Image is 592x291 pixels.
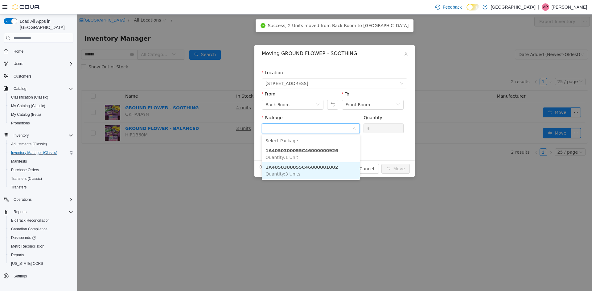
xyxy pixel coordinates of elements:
[11,185,27,190] span: Transfers
[11,196,34,203] button: Operations
[188,110,275,119] input: Package
[269,86,293,95] div: Front Room
[9,158,73,165] span: Manifests
[11,132,73,139] span: Inventory
[11,47,73,55] span: Home
[491,3,536,11] p: [GEOGRAPHIC_DATA]
[6,148,76,157] button: Inventory Manager (Classic)
[9,140,49,148] a: Adjustments (Classic)
[14,86,26,91] span: Catalog
[11,60,26,67] button: Users
[275,112,279,116] i: icon: down
[9,251,27,259] a: Reports
[9,243,73,250] span: Metrc Reconciliation
[9,140,73,148] span: Adjustments (Classic)
[6,216,76,225] button: BioTrack Reconciliation
[9,166,42,174] a: Purchase Orders
[467,4,479,10] input: Dark Mode
[188,157,223,162] span: Quantity : 3 Units
[9,243,47,250] a: Metrc Reconciliation
[14,274,27,279] span: Settings
[188,134,261,139] strong: 1A4050300055C46000000926
[11,85,73,92] span: Catalog
[11,159,27,164] span: Manifests
[1,131,76,140] button: Inventory
[265,77,272,82] label: To
[323,67,327,71] i: icon: down
[11,272,73,280] span: Settings
[183,9,188,14] i: icon: check-circle
[11,150,57,155] span: Inventory Manager (Classic)
[185,121,283,131] li: Select Package
[11,132,31,139] button: Inventory
[1,195,76,204] button: Operations
[9,119,73,127] span: Promotions
[9,158,29,165] a: Manifests
[6,140,76,148] button: Adjustments (Classic)
[9,260,73,267] span: Washington CCRS
[9,149,73,156] span: Inventory Manager (Classic)
[9,260,46,267] a: [US_STATE] CCRS
[11,176,42,181] span: Transfers (Classic)
[11,227,47,232] span: Canadian Compliance
[11,95,48,100] span: Classification (Classic)
[188,140,221,145] span: Quantity : 1 Unit
[14,197,32,202] span: Operations
[443,4,462,10] span: Feedback
[9,175,44,182] a: Transfers (Classic)
[11,60,73,67] span: Users
[320,31,338,48] button: Close
[185,77,198,82] label: From
[185,148,283,164] li: 1A4050300055C46000001002
[1,46,76,55] button: Home
[185,36,330,42] div: Moving GROUND FLOWER - SOOTHING
[11,244,44,249] span: Metrc Reconciliation
[11,208,73,216] span: Reports
[1,72,76,81] button: Customers
[9,184,73,191] span: Transfers
[1,84,76,93] button: Catalog
[9,111,73,118] span: My Catalog (Beta)
[11,208,29,216] button: Reports
[6,119,76,127] button: Promotions
[6,110,76,119] button: My Catalog (Beta)
[12,4,40,10] img: Cova
[250,85,261,95] button: Swap
[11,121,30,126] span: Promotions
[182,149,230,156] span: 0 Units will be moved.
[188,64,231,74] span: 215 S 11th St
[9,184,29,191] a: Transfers
[239,88,243,93] i: icon: down
[9,94,51,101] a: Classification (Classic)
[543,3,548,11] span: AP
[11,253,24,257] span: Reports
[6,174,76,183] button: Transfers (Classic)
[6,157,76,166] button: Manifests
[286,101,305,106] label: Quantity
[185,56,206,61] label: Location
[11,48,26,55] a: Home
[9,225,73,233] span: Canadian Compliance
[188,86,212,95] div: Back Room
[11,85,29,92] button: Catalog
[327,37,331,42] i: icon: close
[538,3,539,11] p: |
[191,9,332,14] span: Success, 2 Units moved from Back Room to [GEOGRAPHIC_DATA]
[9,166,73,174] span: Purchase Orders
[11,196,73,203] span: Operations
[9,234,38,241] a: Dashboards
[6,183,76,192] button: Transfers
[11,235,36,240] span: Dashboards
[14,74,31,79] span: Customers
[9,102,48,110] a: My Catalog (Classic)
[188,150,261,155] strong: 1A4050300055C46000001002
[9,102,73,110] span: My Catalog (Classic)
[185,101,205,106] label: Package
[6,242,76,251] button: Metrc Reconciliation
[6,166,76,174] button: Purchase Orders
[6,233,76,242] a: Dashboards
[9,175,73,182] span: Transfers (Classic)
[1,272,76,281] button: Settings
[185,131,283,148] li: 1A4050300055C46000000926
[433,1,464,13] a: Feedback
